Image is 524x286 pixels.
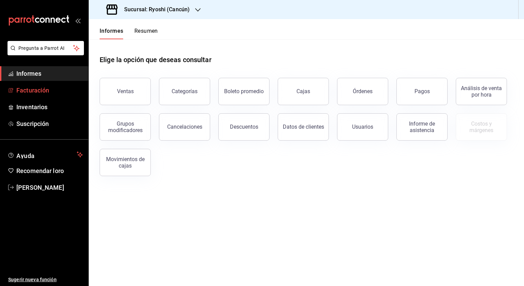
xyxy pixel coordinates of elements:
[108,120,143,133] font: Grupos modificadores
[16,103,47,111] font: Inventarios
[100,78,151,105] button: Ventas
[100,28,123,34] font: Informes
[8,41,84,55] button: Pregunta a Parrot AI
[172,88,198,95] font: Categorías
[396,78,448,105] button: Pagos
[337,113,388,141] button: Usuarios
[414,88,430,95] font: Pagos
[283,124,324,130] font: Datos de clientes
[456,78,507,105] button: Análisis de venta por hora
[159,113,210,141] button: Cancelaciones
[159,78,210,105] button: Categorías
[106,156,145,169] font: Movimientos de cajas
[224,88,264,95] font: Boleto promedio
[16,167,64,174] font: Recomendar loro
[337,78,388,105] button: Órdenes
[230,124,258,130] font: Descuentos
[16,184,64,191] font: [PERSON_NAME]
[8,277,57,282] font: Sugerir nueva función
[100,56,212,64] font: Elige la opción que deseas consultar
[117,88,134,95] font: Ventas
[100,27,158,39] div: pestañas de navegación
[134,28,158,34] font: Resumen
[469,120,493,133] font: Costos y márgenes
[461,85,502,98] font: Análisis de venta por hora
[396,113,448,141] button: Informe de asistencia
[167,124,202,130] font: Cancelaciones
[456,113,507,141] button: Contrata inventarios para ver este informe
[16,70,41,77] font: Informes
[278,113,329,141] button: Datos de clientes
[16,152,35,159] font: Ayuda
[278,78,329,105] button: Cajas
[353,88,373,95] font: Órdenes
[5,49,84,57] a: Pregunta a Parrot AI
[218,78,270,105] button: Boleto promedio
[16,87,49,94] font: Facturación
[18,45,65,51] font: Pregunta a Parrot AI
[218,113,270,141] button: Descuentos
[352,124,373,130] font: Usuarios
[124,6,190,13] font: Sucursal: Ryoshi (Cancún)
[100,149,151,176] button: Movimientos de cajas
[75,18,81,23] button: abrir_cajón_menú
[296,88,310,95] font: Cajas
[16,120,49,127] font: Suscripción
[409,120,435,133] font: Informe de asistencia
[100,113,151,141] button: Grupos modificadores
